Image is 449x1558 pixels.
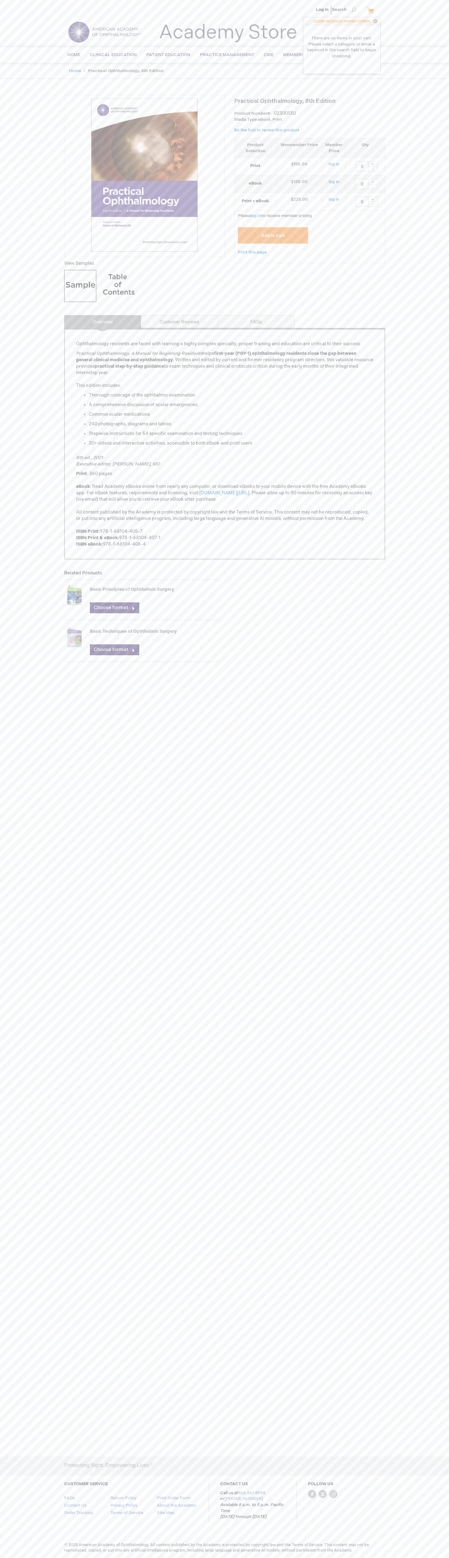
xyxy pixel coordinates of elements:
a: CONTACT US [220,1481,248,1487]
img: Click to view [103,270,135,302]
input: Qty [356,161,368,172]
strong: eBook [76,484,90,489]
th: Product Selection [235,138,277,157]
a: Customer Reviews [141,315,218,328]
a: Print this page [238,248,266,256]
a: log in [329,179,339,184]
img: instagram [329,1490,337,1498]
p: helps . Written and edited by current and former residency program directors, this valuable resou... [76,350,373,389]
span: Add to Cart [261,233,285,238]
img: Basic Principles of Ophthalmic Surgery [64,582,85,608]
td: $155.00 [276,158,322,175]
span: Practical Ophthalmology, 8th Edition [234,98,336,105]
div: + [368,161,378,167]
strong: Print [76,471,87,476]
a: FAQs [64,1495,75,1501]
div: - [368,166,378,172]
input: Qty [356,197,368,207]
em: Available 8 a.m. to 5 p.m. Pacific Time [DATE] through [DATE] [220,1502,283,1519]
strong: Print + eBook [238,198,273,204]
p: Call us at or [220,1490,285,1520]
strong: eBook [238,180,273,187]
a: Be the first to review this product [234,128,299,133]
a: log in [329,197,339,202]
strong: ISBN Print & eBook: [76,535,119,540]
p: Ophthalmology residents are faced with learning a highly complex specialty; proper training and e... [76,341,373,347]
li: Thorough coverage of the ophthalmic examination [89,392,373,398]
th: Member Price [322,138,346,157]
img: Practical Ophthalmology, 8th Edition [68,98,221,252]
p: eBook, Print [234,117,385,123]
a: Basic Techniques of Ophthalmic Surgery [90,629,177,634]
strong: ISBN eBook: [76,541,103,547]
a: Print Order Form [157,1495,190,1501]
a: About the Academy [157,1503,196,1508]
a: CUSTOMER SERVICE [64,1481,108,1487]
div: 0230013U [274,110,296,117]
a: 866.561.8558 [238,1490,265,1495]
a: Order Tracking [64,1510,93,1515]
li: 240 photographs, diagrams and tables [89,421,373,427]
img: Facebook [308,1490,316,1498]
a: Choose format [90,602,139,613]
li: 20+ videos and interactive activities, accessible to both eBook and print users [89,440,373,447]
a: Choose format [90,644,139,655]
li: A comprehensive discussion of ocular emergencies [89,402,373,408]
h4: Protecting Sight. Empowering Lives.® [64,1463,153,1469]
span: Search [332,3,356,16]
strong: There are no items in your cart. Please select a category or enter a keyword in the search field ... [303,26,380,69]
span: Home [67,52,80,57]
a: Terms of Service [110,1510,143,1515]
a: Basic Principles of Ophthalmic Surgery [90,587,174,592]
div: + [368,197,378,202]
div: - [368,184,378,189]
a: log in [329,162,339,167]
button: Add to Cart [238,227,308,244]
strong: practical step-by-step guidance [95,364,164,369]
a: Site Map [157,1510,174,1515]
a: FAQs [218,315,295,328]
a: Home [69,68,81,73]
span: CME [264,52,273,57]
span: Please to receive member pricing [238,213,312,218]
div: - [368,202,378,207]
span: Practice Management [200,52,254,57]
em: Practical Ophthalmology, A Manual for Beginning Residents [76,351,203,356]
a: [PHONE_NUMBER] [224,1496,263,1501]
span: Clinical Education [90,52,137,57]
a: Overview [64,315,141,328]
strong: Media Type: [234,117,258,122]
input: Qty [356,179,368,189]
strong: first-year (PGY-1) ophthalmology residents close the gap between general clinical medicine and op... [76,351,356,363]
p: : 360 pages : Read Academy eBooks online from nearly any computer, or download eBooks to your mob... [76,471,373,548]
a: [DOMAIN_NAME][URL] [199,490,249,496]
span: Patient Education [146,52,190,57]
em: 8th ed., 2021 Executive editor, [PERSON_NAME], MD [76,455,160,467]
td: $135.00 [276,175,322,193]
p: CLOSE RECENTLY ADDED ITEM(S) [303,17,380,26]
img: Click to view [64,270,96,302]
strong: Practical Ophthalmology, 8th Edition [88,68,164,73]
a: FOLLOW US [308,1481,333,1487]
div: + [368,179,378,184]
th: Nonmember Price [276,138,322,157]
a: log in [251,213,261,218]
a: Return Policy [110,1495,137,1501]
th: Qty [346,138,385,157]
a: Privacy Policy [110,1503,138,1508]
td: $225.00 [276,193,322,211]
a: Contact Us [64,1503,87,1508]
a: Log In [316,7,329,12]
li: Common ocular medications [89,411,373,418]
a: Academy Store [159,21,297,44]
strong: ISBN Print: [76,529,100,534]
li: Stepwise instructions for 54 specific examination and testing techniques [89,431,373,437]
img: Twitter [319,1490,327,1498]
span: Membership [283,52,312,57]
strong: Product Number [234,111,271,116]
span: © 2025 American Academy of Ophthalmology. All content published by the Academy is protected by co... [59,1542,390,1553]
strong: Related Products [64,570,102,576]
p: View Samples [64,260,225,267]
strong: Print [238,163,273,169]
img: Basic Techniques of Ophthalmic Surgery [64,624,85,650]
